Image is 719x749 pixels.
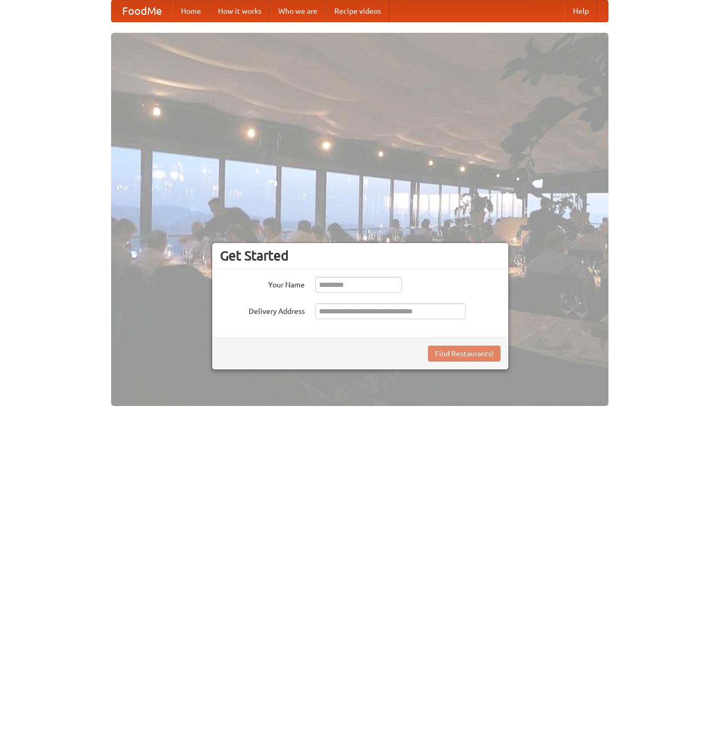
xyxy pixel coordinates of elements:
[220,248,500,264] h3: Get Started
[172,1,210,22] a: Home
[428,346,500,362] button: Find Restaurants!
[326,1,389,22] a: Recipe videos
[565,1,597,22] a: Help
[270,1,326,22] a: Who we are
[220,303,305,317] label: Delivery Address
[210,1,270,22] a: How it works
[220,277,305,290] label: Your Name
[112,1,172,22] a: FoodMe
